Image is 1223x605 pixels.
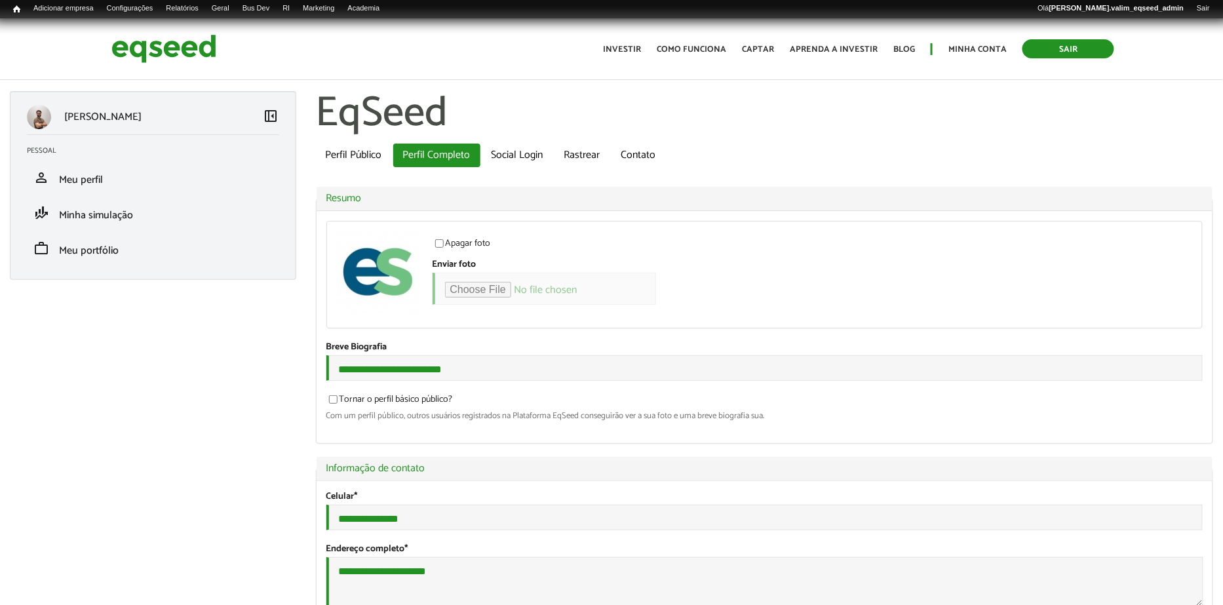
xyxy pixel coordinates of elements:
a: finance_modeMinha simulação [27,205,279,221]
label: Breve Biografia [326,343,387,352]
span: finance_mode [33,205,49,221]
a: Social Login [482,144,553,167]
img: Foto de EqSeed [337,231,419,314]
span: Meu perfil [59,171,103,189]
a: Configurações [100,3,160,14]
label: Apagar foto [433,239,491,252]
a: Olá[PERSON_NAME].valim_eqseed_admin [1032,3,1191,14]
input: Apagar foto [428,239,452,248]
span: Meu portfólio [59,242,119,260]
a: Contato [611,144,666,167]
a: Sair [1190,3,1216,14]
a: Geral [205,3,236,14]
a: Minha conta [948,45,1007,54]
label: Enviar foto [433,260,476,269]
a: Como funciona [657,45,726,54]
span: person [33,170,49,185]
a: workMeu portfólio [27,241,279,256]
img: EqSeed [111,31,216,66]
strong: [PERSON_NAME].valim_eqseed_admin [1049,4,1184,12]
a: Início [7,3,27,16]
a: Relatórios [159,3,204,14]
span: Este campo é obrigatório. [355,489,358,504]
li: Minha simulação [17,195,289,231]
a: RI [276,3,296,14]
label: Tornar o perfil básico público? [326,395,453,408]
label: Endereço completo [326,545,408,554]
a: Marketing [296,3,341,14]
a: Aprenda a investir [790,45,878,54]
a: Informação de contato [326,463,1203,474]
a: Resumo [326,193,1203,204]
h2: Pessoal [27,147,289,155]
li: Meu perfil [17,160,289,195]
a: Perfil Completo [393,144,480,167]
span: Minha simulação [59,206,133,224]
label: Celular [326,492,358,501]
a: Blog [893,45,915,54]
span: left_panel_close [263,108,279,124]
a: Ver perfil do usuário. [337,231,419,314]
a: personMeu perfil [27,170,279,185]
a: Perfil Público [316,144,392,167]
span: Este campo é obrigatório. [405,541,408,556]
span: Início [13,5,20,14]
a: Sair [1022,39,1114,58]
h1: EqSeed [316,91,1214,137]
span: work [33,241,49,256]
p: [PERSON_NAME] [64,111,142,123]
a: Adicionar empresa [27,3,100,14]
a: Bus Dev [236,3,277,14]
a: Colapsar menu [263,108,279,127]
a: Investir [603,45,641,54]
a: Rastrear [554,144,610,167]
input: Tornar o perfil básico público? [322,395,345,404]
li: Meu portfólio [17,231,289,266]
div: Com um perfil público, outros usuários registrados na Plataforma EqSeed conseguirão ver a sua fot... [326,412,1203,420]
a: Captar [742,45,774,54]
a: Academia [341,3,387,14]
